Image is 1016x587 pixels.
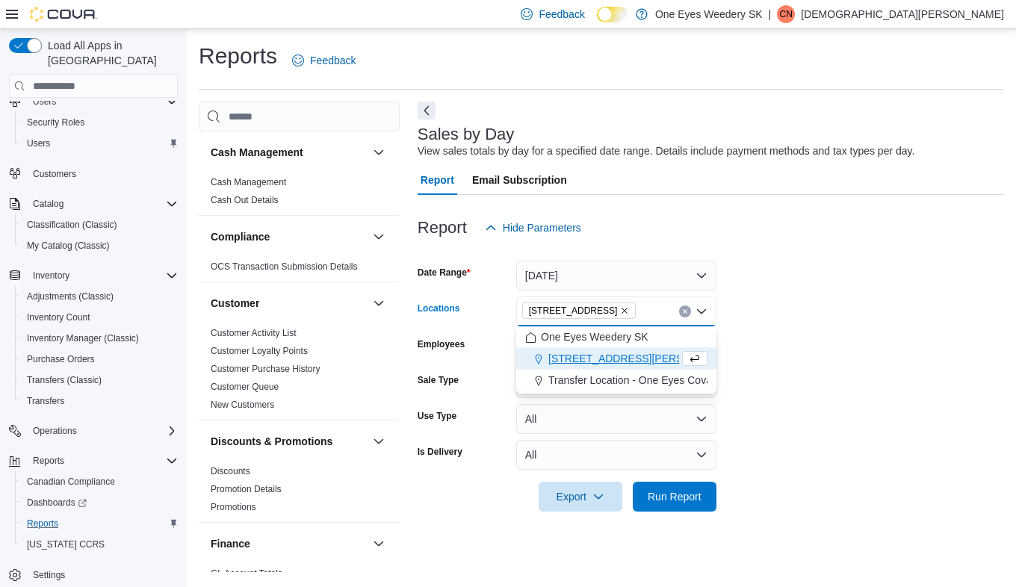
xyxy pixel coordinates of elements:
a: Security Roles [21,114,90,131]
a: Customers [27,165,82,183]
h3: Compliance [211,229,270,244]
span: Washington CCRS [21,535,178,553]
a: Inventory Manager (Classic) [21,329,145,347]
span: Canadian Compliance [21,473,178,491]
span: Transfers (Classic) [21,371,178,389]
a: Adjustments (Classic) [21,288,120,305]
button: Discounts & Promotions [370,432,388,450]
span: Users [33,96,56,108]
span: GL Account Totals [211,568,282,580]
span: Customers [27,164,178,183]
span: OCS Transaction Submission Details [211,261,358,273]
label: Use Type [418,410,456,422]
a: Settings [27,566,71,584]
span: Dark Mode [597,22,598,23]
button: Operations [27,422,83,440]
a: GL Account Totals [211,568,282,579]
span: Operations [33,425,77,437]
button: All [516,404,716,434]
a: OCS Transaction Submission Details [211,261,358,272]
div: Discounts & Promotions [199,462,400,522]
button: One Eyes Weedery SK [516,326,716,348]
button: [US_STATE] CCRS [15,534,184,555]
span: Cash Out Details [211,194,279,206]
span: Settings [33,569,65,581]
div: Customer [199,324,400,420]
button: Adjustments (Classic) [15,286,184,307]
span: Transfers (Classic) [27,374,102,386]
span: Customer Queue [211,381,279,393]
span: Purchase Orders [21,350,178,368]
a: Dashboards [21,494,93,512]
h1: Reports [199,41,277,71]
label: Locations [418,302,460,314]
h3: Finance [211,536,250,551]
span: Reports [21,515,178,532]
span: Promotions [211,501,256,513]
span: Catalog [33,198,63,210]
h3: Report [418,219,467,237]
button: Clear input [679,305,691,317]
span: Catalog [27,195,178,213]
button: Finance [211,536,367,551]
a: Canadian Compliance [21,473,121,491]
span: Inventory [27,267,178,285]
h3: Cash Management [211,145,303,160]
a: Inventory Count [21,308,96,326]
div: View sales totals by day for a specified date range. Details include payment methods and tax type... [418,143,915,159]
span: [STREET_ADDRESS][PERSON_NAME] [548,351,738,366]
button: Transfers (Classic) [15,370,184,391]
span: Purchase Orders [27,353,95,365]
a: New Customers [211,400,274,410]
a: Promotion Details [211,484,282,494]
a: Customer Activity List [211,328,297,338]
button: Users [27,93,62,111]
span: Users [21,134,178,152]
div: Compliance [199,258,400,282]
button: Transfer Location - One Eyes Cova [516,370,716,391]
span: Inventory Manager (Classic) [27,332,139,344]
label: Sale Type [418,374,459,386]
button: Classification (Classic) [15,214,184,235]
p: | [769,5,772,23]
span: Dashboards [27,497,87,509]
span: Reports [27,452,178,470]
button: Customer [370,294,388,312]
button: Users [15,133,184,154]
button: Customers [3,163,184,184]
button: Inventory [3,265,184,286]
button: Inventory [27,267,75,285]
span: Export [548,482,613,512]
a: Purchase Orders [21,350,101,368]
button: Catalog [27,195,69,213]
button: Reports [3,450,184,471]
button: Run Report [633,482,716,512]
button: Reports [27,452,70,470]
span: Inventory Count [27,311,90,323]
button: Next [418,102,436,119]
span: Reports [33,455,64,467]
span: Feedback [310,53,356,68]
button: Customer [211,296,367,311]
button: Discounts & Promotions [211,434,367,449]
span: Run Report [648,489,701,504]
span: Classification (Classic) [27,219,117,231]
button: All [516,440,716,470]
span: Discounts [211,465,250,477]
a: Cash Out Details [211,195,279,205]
button: Security Roles [15,112,184,133]
span: Customer Purchase History [211,363,320,375]
span: Adjustments (Classic) [21,288,178,305]
span: Settings [27,565,178,584]
a: [US_STATE] CCRS [21,535,111,553]
span: Classification (Classic) [21,216,178,234]
button: Compliance [211,229,367,244]
label: Employees [418,338,465,350]
span: Dashboards [21,494,178,512]
span: Transfers [21,392,178,410]
span: Users [27,93,178,111]
a: My Catalog (Classic) [21,237,116,255]
img: Cova [30,7,97,22]
span: Inventory Count [21,308,178,326]
span: Security Roles [27,117,84,128]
